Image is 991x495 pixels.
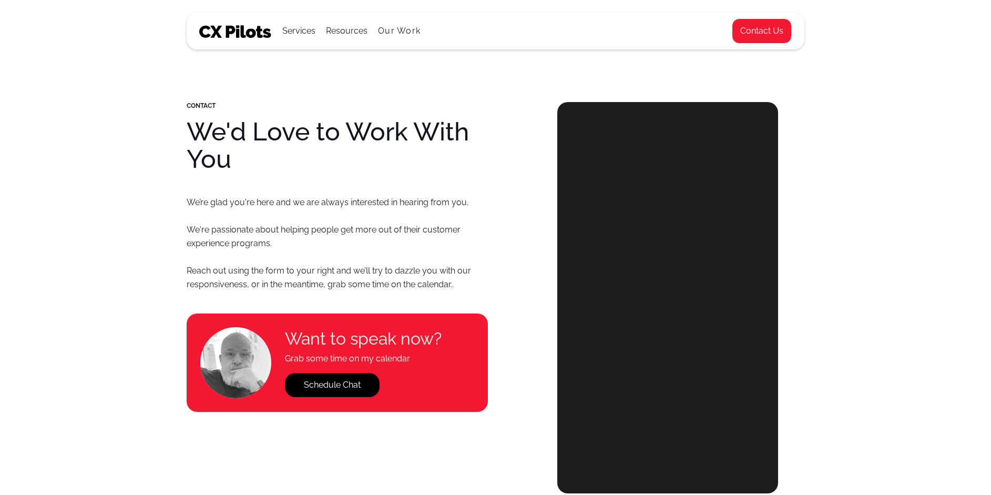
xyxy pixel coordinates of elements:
h4: Grab some time on my calendar [285,352,442,366]
div: Services [282,24,315,38]
div: Resources [326,13,367,49]
h4: Want to speak now? [285,329,442,349]
h1: We'd Love to Work With You [187,118,488,173]
div: Resources [326,24,367,38]
a: Our Work [378,26,421,36]
div: CONTACT [187,102,488,109]
a: Schedule Chat [285,373,380,397]
div: Services [282,13,315,49]
a: Contact Us [732,18,792,44]
iframe: Form 0 [589,134,747,462]
p: We’re glad you're here and we are always interested in hearing from you. We're passionate about h... [187,196,488,291]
